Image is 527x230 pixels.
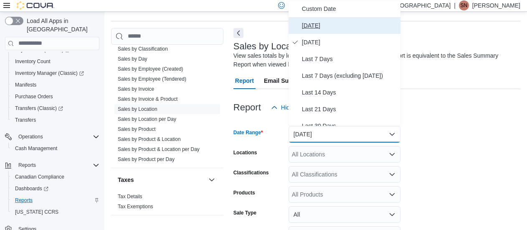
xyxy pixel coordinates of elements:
button: Next [233,28,243,38]
button: All [289,206,400,223]
span: Inventory Manager (Classic) [12,68,99,78]
div: Select listbox [289,0,400,126]
h3: Sales by Location [233,41,306,51]
a: Tax Details [118,194,142,199]
span: Report [235,72,254,89]
a: Sales by Product & Location [118,136,181,142]
span: Cash Management [15,145,57,152]
span: Email Subscription [264,72,317,89]
div: Sales [111,24,223,168]
div: View sales totals by location for a specified date range. This report is equivalent to the Sales ... [233,51,516,69]
a: Sales by Location per Day [118,116,176,122]
button: Hide Parameters [268,99,328,116]
span: Last 7 Days (excluding [DATE]) [302,71,397,81]
span: Purchase Orders [15,93,53,100]
span: Transfers (Classic) [15,105,63,112]
span: Hide Parameters [281,103,325,112]
button: Purchase Orders [8,91,103,102]
button: Reports [2,159,103,171]
span: [DATE] [302,20,397,31]
span: Reports [18,162,36,169]
span: Dashboards [12,184,99,194]
button: Canadian Compliance [8,171,103,183]
a: Sales by Employee (Created) [118,66,183,72]
button: Taxes [118,176,205,184]
span: Last 14 Days [302,87,397,97]
span: Purchase Orders [12,92,99,102]
span: Reports [15,160,99,170]
span: Dashboards [15,185,48,192]
a: Dashboards [12,184,52,194]
button: Open list of options [389,151,395,158]
span: SN [461,0,468,10]
span: Load All Apps in [GEOGRAPHIC_DATA] [23,17,99,33]
button: [US_STATE] CCRS [8,206,103,218]
a: Reports [12,195,36,205]
label: Locations [233,149,257,156]
a: Sales by Invoice [118,86,154,92]
span: Custom Date [302,4,397,14]
span: Canadian Compliance [12,172,99,182]
a: Purchase Orders [12,92,56,102]
a: Sales by Product [118,126,156,132]
a: [US_STATE] CCRS [12,207,62,217]
span: Operations [18,133,43,140]
span: Sales by Day [118,56,147,62]
button: Reports [8,194,103,206]
span: Transfers [12,115,99,125]
span: Transfers (Classic) [12,103,99,113]
a: Tax Exemptions [118,204,153,210]
label: Sale Type [233,210,256,216]
span: Canadian Compliance [15,174,64,180]
button: Open list of options [389,171,395,178]
span: Washington CCRS [12,207,99,217]
span: Inventory Manager (Classic) [15,70,84,77]
span: Operations [15,132,99,142]
a: Transfers (Classic) [12,103,66,113]
a: Dashboards [8,183,103,194]
button: Cash Management [8,143,103,154]
button: Inventory Count [8,56,103,67]
a: Sales by Classification [118,46,168,52]
h3: Taxes [118,176,134,184]
a: Transfers [12,115,39,125]
button: Reports [15,160,39,170]
button: Open list of options [389,191,395,198]
label: Classifications [233,169,269,176]
span: Reports [12,195,99,205]
a: Sales by Invoice & Product [118,96,177,102]
span: Manifests [12,80,99,90]
span: Inventory Count [15,58,51,65]
p: Tokyo Smoke [GEOGRAPHIC_DATA] [353,0,451,10]
a: Cash Management [12,143,61,153]
a: Manifests [12,80,40,90]
a: Sales by Day [118,56,147,62]
a: Sales by Employee (Tendered) [118,76,186,82]
button: Transfers [8,114,103,126]
a: Inventory Count [12,56,54,66]
span: Reports [15,197,33,204]
a: Sales by Location [118,106,157,112]
span: [DATE] [302,37,397,47]
a: Transfers (Classic) [8,102,103,114]
a: Canadian Compliance [12,172,68,182]
a: Sales by Product & Location per Day [118,146,200,152]
button: [DATE] [289,126,400,143]
label: Products [233,189,255,196]
button: Taxes [207,175,217,185]
button: Manifests [8,79,103,91]
button: Operations [15,132,46,142]
p: [PERSON_NAME] [472,0,520,10]
span: Manifests [15,82,36,88]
